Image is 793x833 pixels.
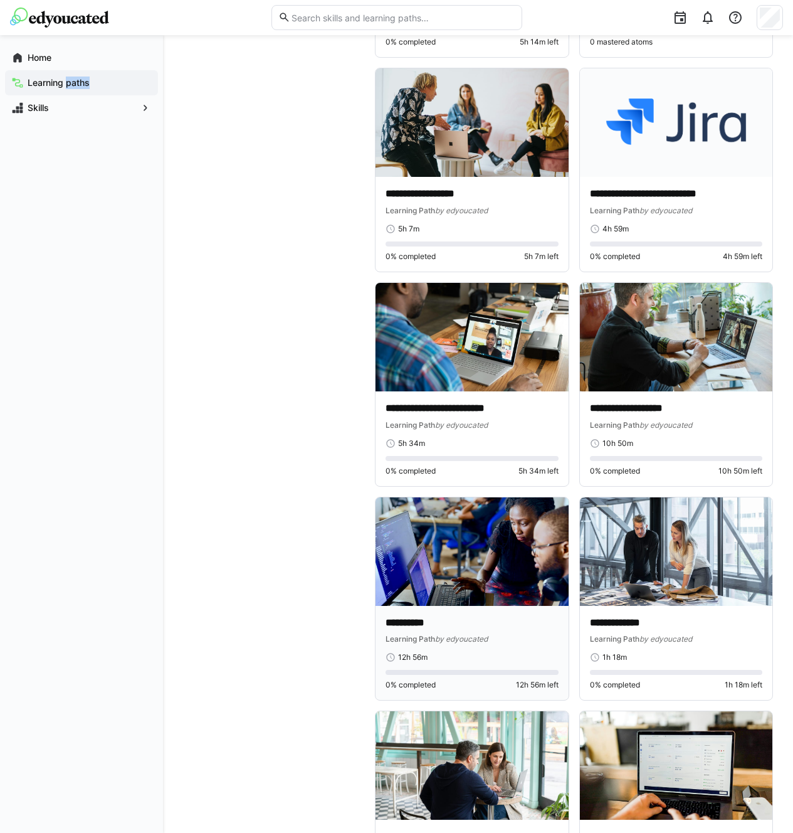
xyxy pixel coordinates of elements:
[639,634,692,644] span: by edyoucated
[718,466,762,476] span: 10h 50m left
[580,497,773,606] img: image
[386,252,436,262] span: 0% completed
[386,466,436,476] span: 0% completed
[580,68,773,177] img: image
[386,680,436,690] span: 0% completed
[386,206,435,215] span: Learning Path
[386,634,435,644] span: Learning Path
[723,252,762,262] span: 4h 59m left
[590,252,640,262] span: 0% completed
[725,680,762,690] span: 1h 18m left
[375,711,569,820] img: image
[602,224,629,234] span: 4h 59m
[580,283,773,391] img: image
[516,680,559,690] span: 12h 56m left
[518,466,559,476] span: 5h 34m left
[639,206,692,215] span: by edyoucated
[435,420,488,430] span: by edyoucated
[435,206,488,215] span: by edyoucated
[590,680,640,690] span: 0% completed
[590,206,639,215] span: Learning Path
[524,252,559,262] span: 5h 7m left
[520,37,559,47] span: 5h 14m left
[398,224,419,234] span: 5h 7m
[590,420,639,430] span: Learning Path
[375,283,569,391] img: image
[398,438,425,448] span: 5h 34m
[590,466,640,476] span: 0% completed
[580,711,773,820] img: image
[375,497,569,606] img: image
[398,652,428,662] span: 12h 56m
[386,37,436,47] span: 0% completed
[590,634,639,644] span: Learning Path
[602,652,627,662] span: 1h 18m
[639,420,692,430] span: by edyoucated
[590,37,653,47] span: 0 mastered atoms
[435,634,488,644] span: by edyoucated
[602,438,633,448] span: 10h 50m
[375,68,569,177] img: image
[386,420,435,430] span: Learning Path
[290,12,515,23] input: Search skills and learning paths…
